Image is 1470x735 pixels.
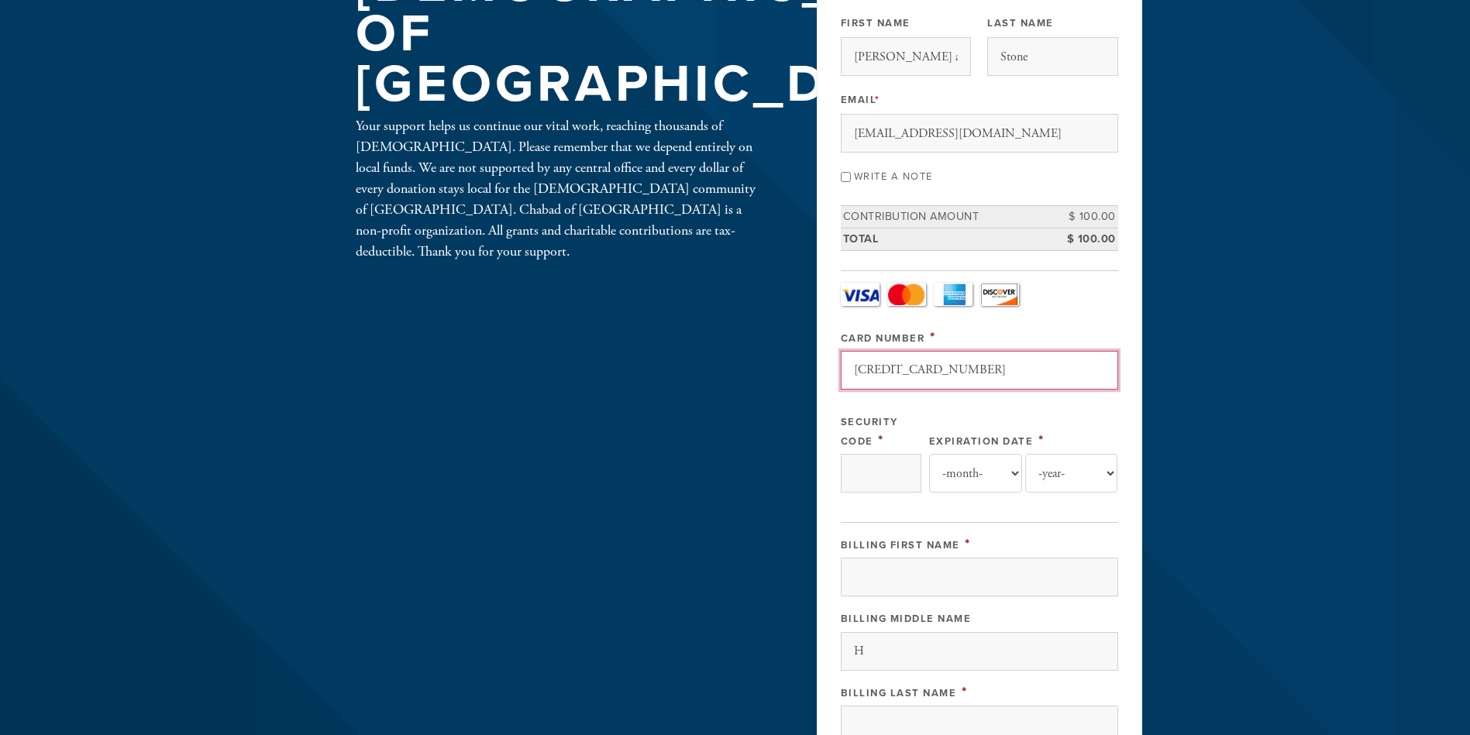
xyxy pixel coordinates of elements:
[841,16,911,30] label: First Name
[841,283,880,306] a: Visa
[1038,431,1045,448] span: This field is required.
[841,332,925,345] label: Card Number
[980,283,1019,306] a: Discover
[356,115,766,262] div: Your support helps us continue our vital work, reaching thousands of [DEMOGRAPHIC_DATA]. Please r...
[965,535,971,552] span: This field is required.
[1048,228,1118,250] td: $ 100.00
[987,16,1054,30] label: Last Name
[841,613,972,625] label: Billing Middle Name
[929,454,1022,493] select: Expiration Date month
[1048,206,1118,228] td: $ 100.00
[962,683,968,700] span: This field is required.
[875,94,880,106] span: This field is required.
[841,539,960,551] label: Billing First Name
[929,435,1034,448] label: Expiration Date
[878,431,884,448] span: This field is required.
[841,687,957,699] label: Billing Last Name
[841,228,1048,250] td: Total
[930,328,936,345] span: This field is required.
[841,416,898,448] label: Security Code
[887,283,926,306] a: MasterCard
[1025,454,1118,493] select: Expiration Date year
[854,170,933,183] label: Write a note
[934,283,973,306] a: Amex
[841,93,880,107] label: Email
[841,206,1048,228] td: Contribution Amount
